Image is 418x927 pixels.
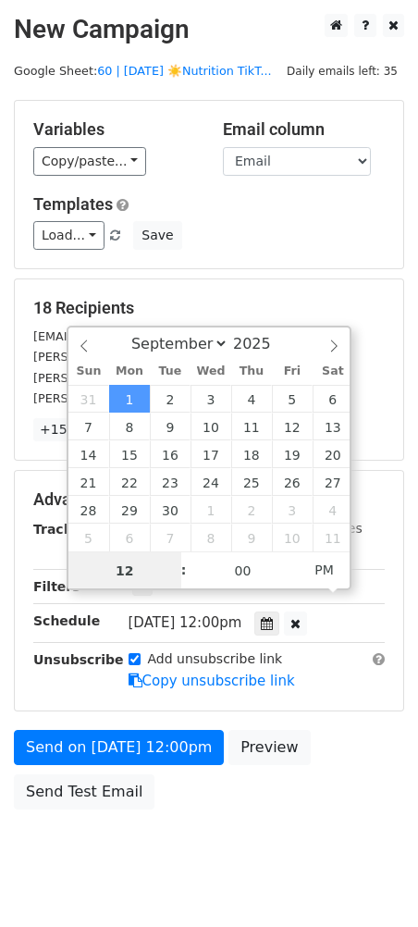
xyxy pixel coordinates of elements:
span: September 15, 2025 [109,440,150,468]
iframe: Chat Widget [326,838,418,927]
strong: Filters [33,579,80,594]
span: September 20, 2025 [313,440,353,468]
span: Sun [68,365,109,377]
span: September 12, 2025 [272,413,313,440]
span: October 3, 2025 [272,496,313,524]
input: Year [228,335,295,352]
a: Preview [228,730,310,765]
input: Minute [187,552,300,589]
span: September 18, 2025 [231,440,272,468]
span: September 30, 2025 [150,496,191,524]
span: Click to toggle [299,551,350,588]
span: September 2, 2025 [150,385,191,413]
span: October 4, 2025 [313,496,353,524]
span: September 22, 2025 [109,468,150,496]
span: September 11, 2025 [231,413,272,440]
span: Tue [150,365,191,377]
strong: Schedule [33,613,100,628]
a: Templates [33,194,113,214]
a: Load... [33,221,104,250]
span: October 9, 2025 [231,524,272,551]
span: September 6, 2025 [313,385,353,413]
a: Send Test Email [14,774,154,810]
span: September 5, 2025 [272,385,313,413]
a: Copy unsubscribe link [129,673,295,689]
span: September 29, 2025 [109,496,150,524]
span: Sat [313,365,353,377]
span: Fri [272,365,313,377]
small: [PERSON_NAME][EMAIL_ADDRESS][PERSON_NAME][PERSON_NAME][DOMAIN_NAME] [33,371,337,406]
strong: Unsubscribe [33,652,124,667]
a: Daily emails left: 35 [280,64,404,78]
button: Save [133,221,181,250]
span: September 23, 2025 [150,468,191,496]
label: UTM Codes [289,519,362,538]
small: [EMAIL_ADDRESS][DOMAIN_NAME] [33,329,240,343]
span: September 14, 2025 [68,440,109,468]
span: October 7, 2025 [150,524,191,551]
span: October 5, 2025 [68,524,109,551]
span: Wed [191,365,231,377]
h5: Variables [33,119,195,140]
span: September 27, 2025 [313,468,353,496]
a: Send on [DATE] 12:00pm [14,730,224,765]
span: October 2, 2025 [231,496,272,524]
span: September 9, 2025 [150,413,191,440]
span: September 16, 2025 [150,440,191,468]
span: September 10, 2025 [191,413,231,440]
a: +15 more [33,418,111,441]
span: Daily emails left: 35 [280,61,404,81]
span: October 10, 2025 [272,524,313,551]
h5: 18 Recipients [33,298,385,318]
h2: New Campaign [14,14,404,45]
strong: Tracking [33,522,95,537]
span: September 24, 2025 [191,468,231,496]
span: September 7, 2025 [68,413,109,440]
span: September 26, 2025 [272,468,313,496]
span: : [181,551,187,588]
span: September 13, 2025 [313,413,353,440]
span: September 8, 2025 [109,413,150,440]
span: August 31, 2025 [68,385,109,413]
span: September 25, 2025 [231,468,272,496]
a: Copy/paste... [33,147,146,176]
a: 60 | [DATE] ☀️Nutrition TikT... [97,64,271,78]
span: September 3, 2025 [191,385,231,413]
span: October 1, 2025 [191,496,231,524]
h5: Email column [223,119,385,140]
span: Thu [231,365,272,377]
h5: Advanced [33,489,385,510]
small: Google Sheet: [14,64,272,78]
span: October 11, 2025 [313,524,353,551]
span: September 19, 2025 [272,440,313,468]
span: September 21, 2025 [68,468,109,496]
span: [DATE] 12:00pm [129,614,242,631]
span: September 1, 2025 [109,385,150,413]
span: September 17, 2025 [191,440,231,468]
span: October 8, 2025 [191,524,231,551]
span: September 28, 2025 [68,496,109,524]
span: September 4, 2025 [231,385,272,413]
label: Add unsubscribe link [148,649,283,669]
small: [PERSON_NAME][EMAIL_ADDRESS][DOMAIN_NAME] [33,350,338,364]
span: October 6, 2025 [109,524,150,551]
span: Mon [109,365,150,377]
input: Hour [68,552,181,589]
